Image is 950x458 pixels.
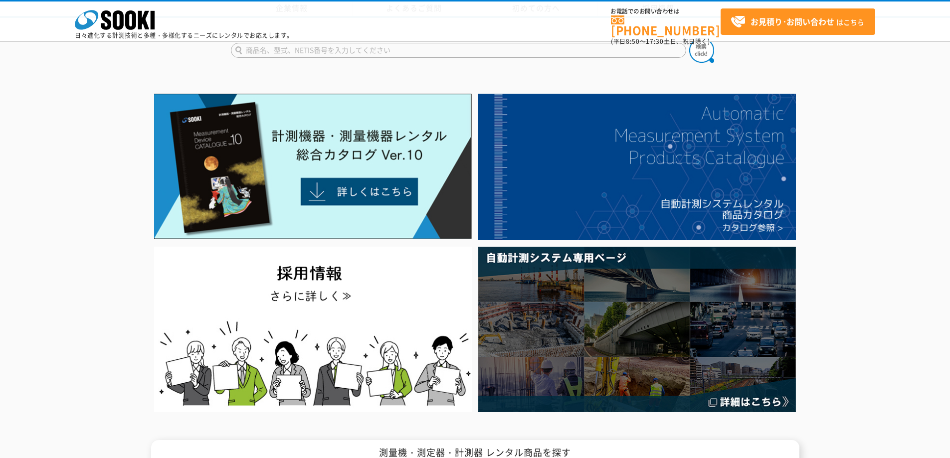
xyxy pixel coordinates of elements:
input: 商品名、型式、NETIS番号を入力してください [231,43,686,58]
p: 日々進化する計測技術と多種・多様化するニーズにレンタルでお応えします。 [75,32,293,38]
span: はこちら [731,14,864,29]
span: (平日 ～ 土日、祝日除く) [611,37,710,46]
img: btn_search.png [689,38,714,63]
img: SOOKI recruit [154,247,472,412]
a: お見積り･お問い合わせはこちら [721,8,875,35]
img: 自動計測システム専用ページ [478,247,796,412]
a: [PHONE_NUMBER] [611,15,721,36]
img: 自動計測システムカタログ [478,94,796,240]
strong: お見積り･お問い合わせ [751,15,834,27]
img: Catalog Ver10 [154,94,472,239]
span: 17:30 [646,37,664,46]
span: お電話でのお問い合わせは [611,8,721,14]
span: 8:50 [626,37,640,46]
